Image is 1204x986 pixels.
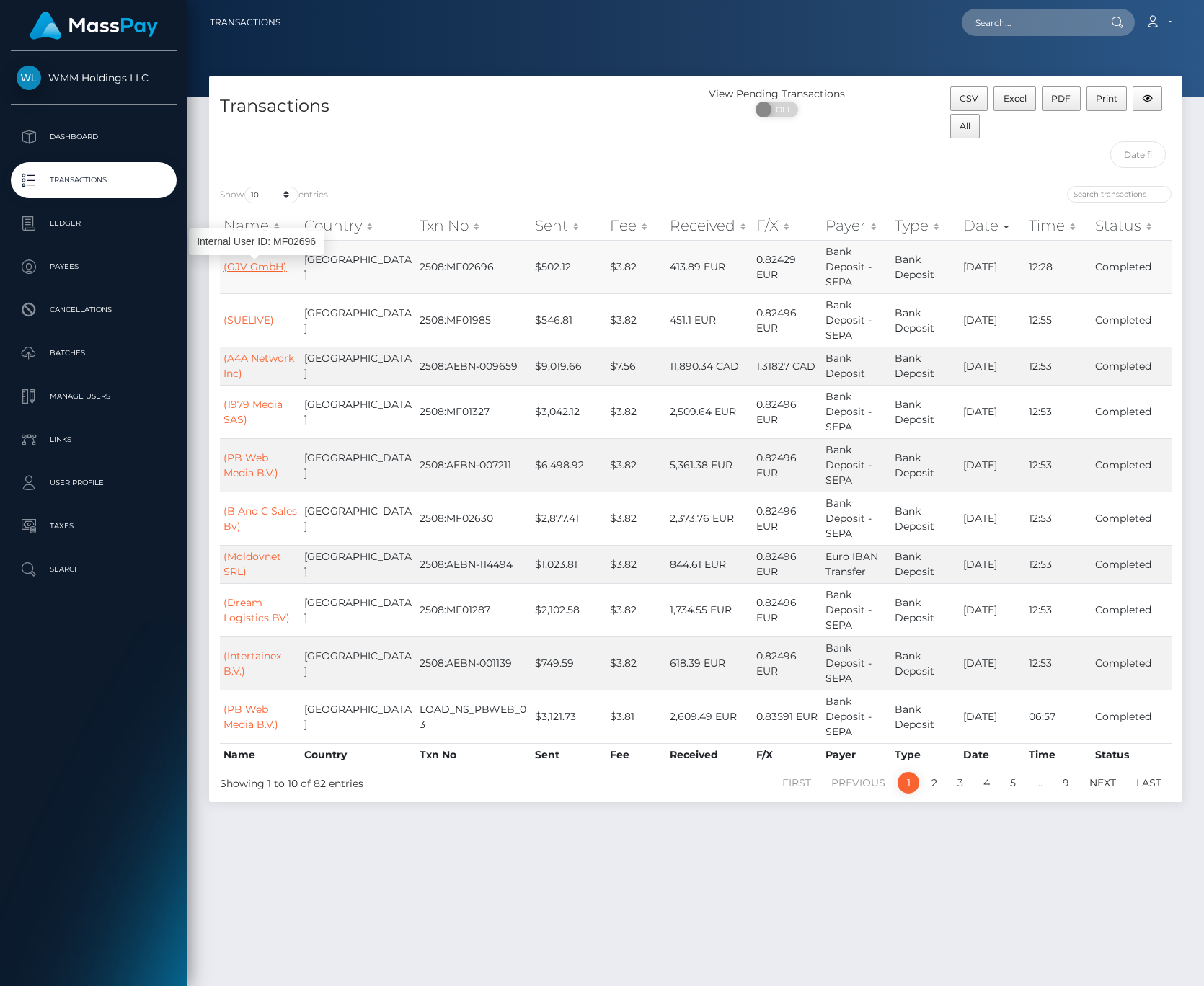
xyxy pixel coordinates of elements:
[531,743,606,766] th: Sent
[891,743,960,766] th: Type
[416,293,531,347] td: 2508:MF01985
[17,386,171,407] p: Manage Users
[531,211,606,240] th: Sent: activate to sort column ascending
[753,385,822,438] td: 0.82496 EUR
[531,545,606,583] td: $1,023.81
[17,256,171,277] p: Payees
[666,385,753,438] td: 2,509.64 EUR
[1025,636,1092,690] td: 12:53
[223,505,297,533] a: (B And C Sales Bv)
[301,385,416,438] td: [GEOGRAPHIC_DATA]
[1092,583,1172,636] td: Completed
[1110,141,1166,168] input: Date filter
[1133,86,1162,111] button: Column visibility
[531,492,606,545] td: $2,877.41
[606,385,666,438] td: $3.82
[891,347,960,385] td: Bank Deposit
[666,636,753,690] td: 618.39 EUR
[11,378,177,414] a: Manage Users
[825,352,865,380] span: Bank Deposit
[11,465,177,501] a: User Profile
[606,211,666,240] th: Fee: activate to sort column ascending
[960,492,1025,545] td: [DATE]
[1092,492,1172,545] td: Completed
[244,187,298,203] select: Showentries
[1096,93,1117,104] span: Print
[1025,545,1092,583] td: 12:53
[220,187,328,203] label: Show entries
[891,438,960,492] td: Bank Deposit
[11,205,177,241] a: Ledger
[531,583,606,636] td: $2,102.58
[975,772,998,794] a: 4
[960,385,1025,438] td: [DATE]
[753,583,822,636] td: 0.82496 EUR
[416,690,531,743] td: LOAD_NS_PBWEB_03
[825,298,872,342] span: Bank Deposit - SEPA
[950,114,981,138] button: All
[822,743,891,766] th: Payer
[1025,385,1092,438] td: 12:53
[1025,438,1092,492] td: 12:53
[891,293,960,347] td: Bank Deposit
[223,314,274,327] a: (SUELIVE)
[822,211,891,240] th: Payer: activate to sort column ascending
[666,583,753,636] td: 1,734.55 EUR
[891,636,960,690] td: Bank Deposit
[223,451,278,479] a: (PB Web Media B.V.)
[531,240,606,293] td: $502.12
[891,690,960,743] td: Bank Deposit
[1067,186,1172,203] input: Search transactions
[1086,86,1128,111] button: Print
[606,545,666,583] td: $3.82
[666,690,753,743] td: 2,609.49 EUR
[960,636,1025,690] td: [DATE]
[11,119,177,155] a: Dashboard
[696,86,858,102] div: View Pending Transactions
[416,492,531,545] td: 2508:MF02630
[301,211,416,240] th: Country: activate to sort column ascending
[891,583,960,636] td: Bank Deposit
[825,550,878,578] span: Euro IBAN Transfer
[210,7,280,37] a: Transactions
[606,492,666,545] td: $3.82
[531,438,606,492] td: $6,498.92
[223,260,287,273] a: (GJV GmbH)
[753,690,822,743] td: 0.83591 EUR
[1092,211,1172,240] th: Status: activate to sort column ascending
[950,772,971,794] a: 3
[753,438,822,492] td: 0.82496 EUR
[223,596,290,624] a: (Dream Logistics BV)
[606,347,666,385] td: $7.56
[666,492,753,545] td: 2,373.76 EUR
[1092,690,1172,743] td: Completed
[666,293,753,347] td: 451.1 EUR
[17,213,171,234] p: Ledger
[301,690,416,743] td: [GEOGRAPHIC_DATA]
[1004,93,1027,104] span: Excel
[531,636,606,690] td: $749.59
[1025,347,1092,385] td: 12:53
[17,66,41,90] img: WMM Holdings LLC
[960,93,978,104] span: CSV
[223,649,281,678] a: (Intertainex B.V.)
[753,636,822,690] td: 0.82496 EUR
[1081,772,1124,794] a: Next
[301,438,416,492] td: [GEOGRAPHIC_DATA]
[825,641,872,685] span: Bank Deposit - SEPA
[962,9,1097,36] input: Search...
[1055,772,1077,794] a: 9
[17,515,171,537] p: Taxes
[1092,293,1172,347] td: Completed
[223,703,278,731] a: (PB Web Media B.V.)
[666,743,753,766] th: Received
[301,240,416,293] td: [GEOGRAPHIC_DATA]
[606,240,666,293] td: $3.82
[223,550,281,578] a: (Moldovnet SRL)
[1128,772,1169,794] a: Last
[960,120,970,131] span: All
[891,545,960,583] td: Bank Deposit
[1092,240,1172,293] td: Completed
[11,162,177,198] a: Transactions
[753,347,822,385] td: 1.31827 CAD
